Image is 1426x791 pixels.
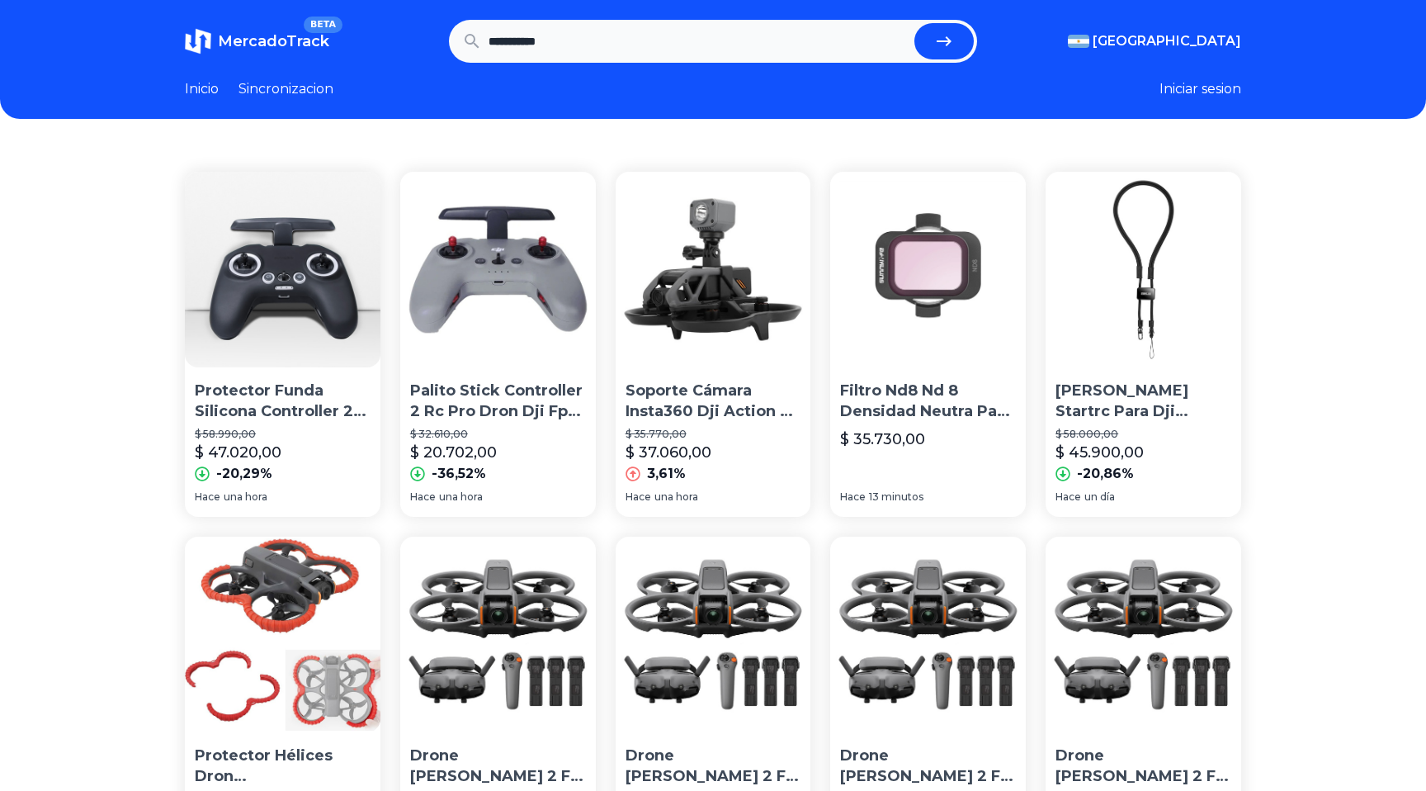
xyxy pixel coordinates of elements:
img: Drone Dji Avata 2 Fly More Combo Resolución 4k Super Ancho [830,537,1026,732]
p: Drone [PERSON_NAME] 2 Fly More Combo 3 Baterías De Vuelo 4k [410,746,586,787]
a: Inicio [185,79,219,99]
span: [GEOGRAPHIC_DATA] [1093,31,1241,51]
span: una hora [654,490,698,504]
img: Protector Funda Silicona Controller 2 Dron Dji Fpv Avata [185,172,380,367]
span: una hora [439,490,483,504]
p: $ 37.060,00 [626,441,711,464]
p: Soporte Cámara Insta360 Dji Action 2 Cámara Dron [PERSON_NAME] [626,381,801,422]
img: Argentina [1068,35,1089,48]
p: -20,86% [1077,464,1134,484]
span: un día [1084,490,1115,504]
span: Hace [410,490,436,504]
span: 13 minutos [869,490,923,504]
p: $ 58.990,00 [195,428,371,441]
p: $ 20.702,00 [410,441,497,464]
span: Hace [840,490,866,504]
p: Protector Hélices Dron [PERSON_NAME] 2 Colision No 3d [195,746,371,787]
a: MercadoTrackBETA [185,28,329,54]
p: -20,29% [216,464,272,484]
img: Filtro Nd8 Nd 8 Densidad Neutra Para Dron Dji Avata 2 [830,172,1026,367]
img: Correa Startrc Para Dji Pocket 3 Avata 2 Rc Motion3 Fpv [1046,172,1241,367]
img: Soporte Cámara Insta360 Dji Action 2 Cámara Dron Dji Avata [616,172,811,367]
button: [GEOGRAPHIC_DATA] [1068,31,1241,51]
p: $ 45.900,00 [1055,441,1144,464]
p: Drone [PERSON_NAME] 2 Fly More Combo 3 Baterías Gafas Rc Motion3 [626,746,801,787]
img: Drone Dji Avata 2 Fly More Combo 3 Baterías De Vuelo 4k [400,537,596,732]
a: Soporte Cámara Insta360 Dji Action 2 Cámara Dron Dji AvataSoporte Cámara Insta360 Dji Action 2 Cá... [616,172,811,517]
a: Filtro Nd8 Nd 8 Densidad Neutra Para Dron Dji Avata 2Filtro Nd8 Nd 8 Densidad Neutra Para Dron Dj... [830,172,1026,517]
button: Iniciar sesion [1159,79,1241,99]
span: una hora [224,490,267,504]
p: $ 47.020,00 [195,441,281,464]
img: MercadoTrack [185,28,211,54]
p: -36,52% [432,464,486,484]
span: MercadoTrack [218,32,329,50]
p: Drone [PERSON_NAME] 2 Fly More Combo Con 3 Baterías Inteligentes [1055,746,1231,787]
span: Hace [1055,490,1081,504]
img: Drone Dji Avata 2 Fly More Combo 3 Baterías Gafas Rc Motion3 [616,537,811,732]
a: Correa Startrc Para Dji Pocket 3 Avata 2 Rc Motion3 Fpv[PERSON_NAME] Startrc Para Dji Pocket 3 Av... [1046,172,1241,517]
img: Palito Stick Controller 2 Rc Pro Dron Dji Fpv Avata Mavic 3 [400,172,596,367]
p: $ 58.000,00 [1055,428,1231,441]
p: $ 35.770,00 [626,428,801,441]
p: Drone [PERSON_NAME] 2 Fly More Combo Resolución 4k Super Ancho [840,746,1016,787]
img: Protector Hélices Dron Dji Avata 2 Colision No 3d [185,537,380,732]
span: Hace [626,490,651,504]
p: Palito Stick Controller 2 Rc Pro Dron Dji Fpv Avata Mavic 3 [410,381,586,422]
a: Palito Stick Controller 2 Rc Pro Dron Dji Fpv Avata Mavic 3Palito Stick Controller 2 Rc Pro Dron ... [400,172,596,517]
a: Sincronizacion [238,79,333,99]
p: $ 32.610,00 [410,428,586,441]
p: [PERSON_NAME] Startrc Para Dji Pocket 3 Avata 2 Rc Motion3 Fpv [1055,381,1231,422]
a: Protector Funda Silicona Controller 2 Dron Dji Fpv AvataProtector Funda Silicona Controller 2 Dro... [185,172,380,517]
span: BETA [304,17,342,33]
p: $ 35.730,00 [840,428,925,451]
p: Filtro Nd8 Nd 8 Densidad Neutra Para Dron Dji Avata 2 [840,381,1016,422]
span: Hace [195,490,220,504]
p: 3,61% [647,464,686,484]
img: Drone Dji Avata 2 Fly More Combo Con 3 Baterías Inteligentes [1046,537,1241,732]
p: Protector Funda Silicona Controller 2 Dron [PERSON_NAME] [195,381,371,422]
